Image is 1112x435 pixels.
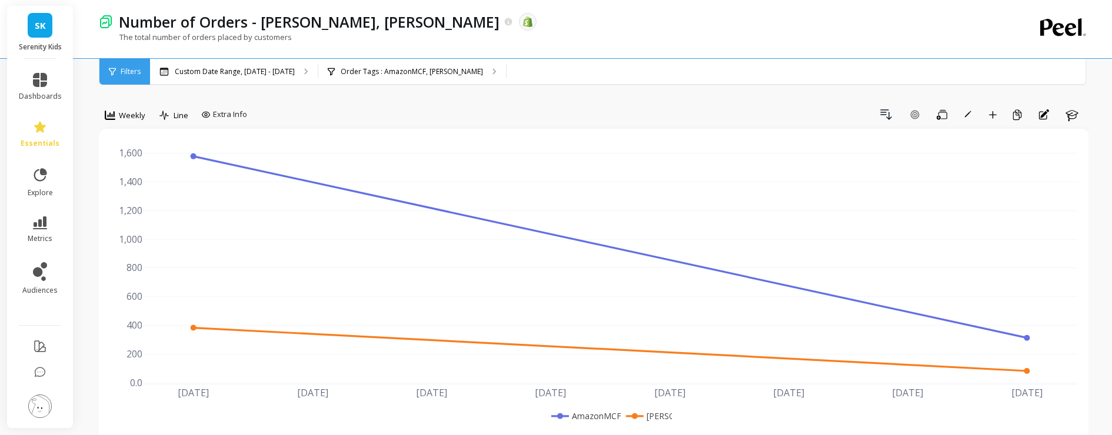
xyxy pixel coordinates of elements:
[19,42,62,52] p: Serenity Kids
[121,67,141,76] span: Filters
[119,110,145,121] span: Weekly
[99,15,113,29] img: header icon
[35,19,46,32] span: SK
[99,32,292,42] p: The total number of orders placed by customers
[174,110,188,121] span: Line
[28,394,52,418] img: profile picture
[21,139,59,148] span: essentials
[22,286,58,295] span: audiences
[28,188,53,198] span: explore
[19,92,62,101] span: dashboards
[175,67,295,76] p: Custom Date Range, [DATE] - [DATE]
[119,12,500,32] p: Number of Orders - Taylor, Amz MCF
[28,234,52,243] span: metrics
[341,67,483,76] p: Order Tags : AmazonMCF, [PERSON_NAME]
[213,109,247,121] span: Extra Info
[522,16,533,27] img: api.shopify.svg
